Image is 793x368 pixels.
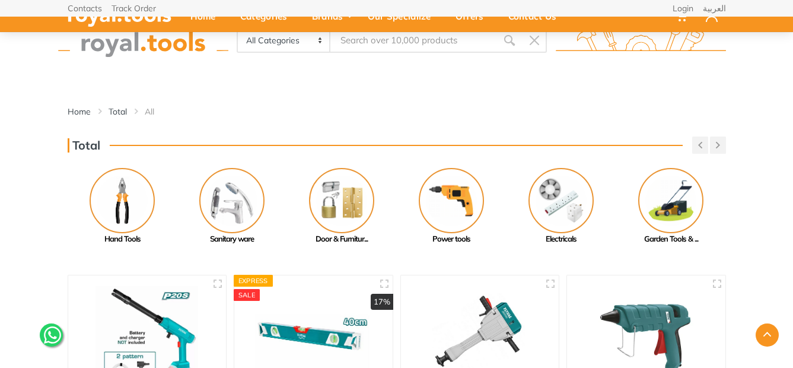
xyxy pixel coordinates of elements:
[68,138,100,153] h3: Total
[199,168,265,233] img: Royal - Sanitary ware
[90,168,155,233] img: Royal - Hand Tools
[68,106,726,118] nav: breadcrumb
[177,233,287,245] div: Sanitary ware
[507,168,616,245] a: Electricals
[397,168,507,245] a: Power tools
[287,168,397,245] a: Door & Furnitur...
[507,233,616,245] div: Electricals
[68,233,177,245] div: Hand Tools
[287,233,397,245] div: Door & Furnitur...
[58,24,228,57] img: royal.tools Logo
[703,4,726,12] a: العربية
[528,168,594,233] img: Royal - Electricals
[616,168,726,245] a: Garden Tools & ...
[371,294,393,310] div: 17%
[616,233,726,245] div: Garden Tools & ...
[234,289,260,301] div: SALE
[68,106,91,118] a: Home
[109,106,127,118] a: Total
[556,24,726,57] img: royal.tools Logo
[234,275,273,287] div: Express
[145,106,172,118] li: All
[177,168,287,245] a: Sanitary ware
[330,28,496,53] input: Site search
[68,168,177,245] a: Hand Tools
[238,29,331,52] select: Category
[68,4,102,12] a: Contacts
[638,168,703,233] img: Royal - Garden Tools & Accessories
[397,233,507,245] div: Power tools
[419,168,484,233] img: Royal - Power tools
[309,168,374,233] img: Royal - Door & Furniture Hardware
[673,4,693,12] a: Login
[112,4,156,12] a: Track Order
